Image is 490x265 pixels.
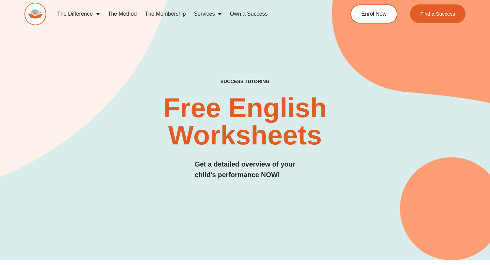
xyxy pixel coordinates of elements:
a: Enrol Now [350,4,397,24]
h4: SUCCESS TUTORING​ [180,79,310,84]
span: Find a Success [420,11,455,16]
a: Find a Success [410,4,465,23]
a: The Membership [141,6,190,22]
span: Enrol Now [361,11,387,17]
a: Own a Success [226,6,272,22]
h3: Get a detailed overview of your child's performance NOW! [195,159,295,180]
a: The Method [104,6,141,22]
a: Services [190,6,226,22]
a: The Difference [53,6,104,22]
nav: Menu [53,6,325,22]
h2: Free English Worksheets​ [99,94,390,149]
